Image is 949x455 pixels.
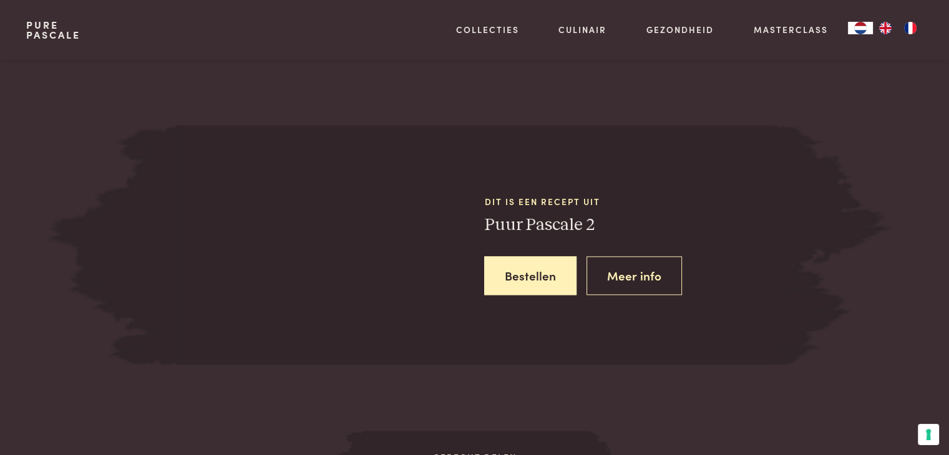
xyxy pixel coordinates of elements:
[848,22,873,34] a: NL
[754,23,828,36] a: Masterclass
[484,195,773,208] span: Dit is een recept uit
[484,256,577,295] a: Bestellen
[484,214,773,236] h3: Puur Pascale 2
[873,22,898,34] a: EN
[586,256,682,295] a: Meer info
[558,23,606,36] a: Culinair
[898,22,923,34] a: FR
[456,23,519,36] a: Collecties
[848,22,873,34] div: Language
[873,22,923,34] ul: Language list
[848,22,923,34] aside: Language selected: Nederlands
[918,424,939,445] button: Uw voorkeuren voor toestemming voor trackingtechnologieën
[26,20,80,40] a: PurePascale
[646,23,714,36] a: Gezondheid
